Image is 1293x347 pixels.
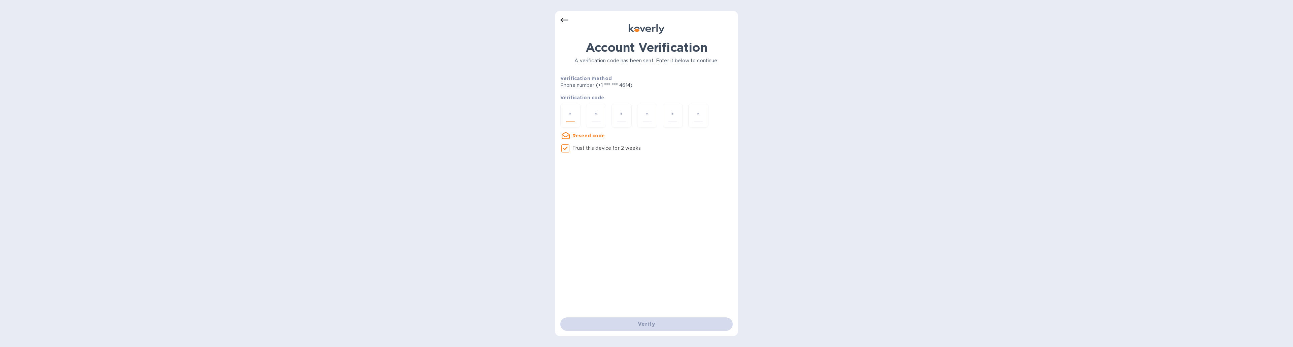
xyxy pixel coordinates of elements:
h1: Account Verification [560,40,733,55]
b: Verification method [560,76,612,81]
p: Trust this device for 2 weeks [572,145,641,152]
p: Phone number (+1 *** *** 4614) [560,82,684,89]
p: A verification code has been sent. Enter it below to continue. [560,57,733,64]
u: Resend code [572,133,605,138]
p: Verification code [560,94,733,101]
